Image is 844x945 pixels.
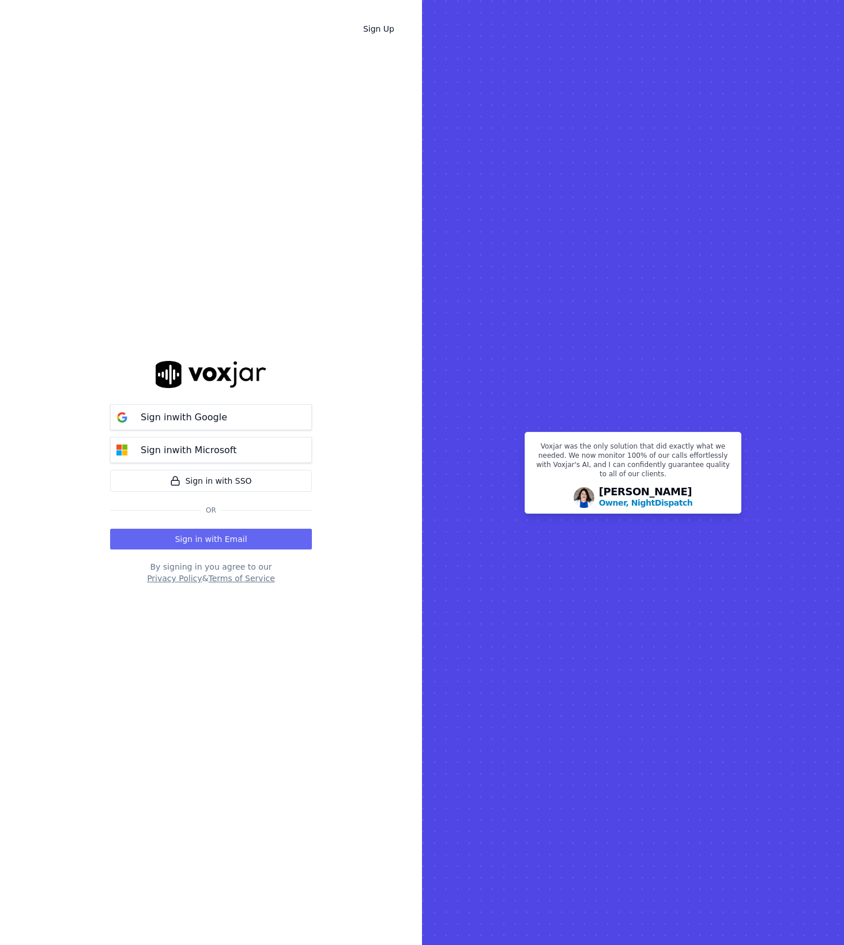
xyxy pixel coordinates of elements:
p: Sign in with Microsoft [141,443,236,457]
span: Or [201,506,221,515]
button: Sign inwith Microsoft [110,437,312,463]
img: logo [156,361,266,388]
img: microsoft Sign in button [111,439,134,462]
button: Privacy Policy [147,573,202,584]
p: Owner, NightDispatch [599,497,693,509]
p: Voxjar was the only solution that did exactly what we needed. We now monitor 100% of our calls ef... [532,442,734,483]
a: Sign Up [354,18,404,39]
p: Sign in with Google [141,411,227,424]
div: [PERSON_NAME] [599,487,693,509]
button: Sign inwith Google [110,404,312,430]
a: Sign in with SSO [110,470,312,492]
button: Sign in with Email [110,529,312,549]
div: By signing in you agree to our & [110,561,312,584]
img: Avatar [574,487,594,508]
img: google Sign in button [111,406,134,429]
button: Terms of Service [208,573,274,584]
